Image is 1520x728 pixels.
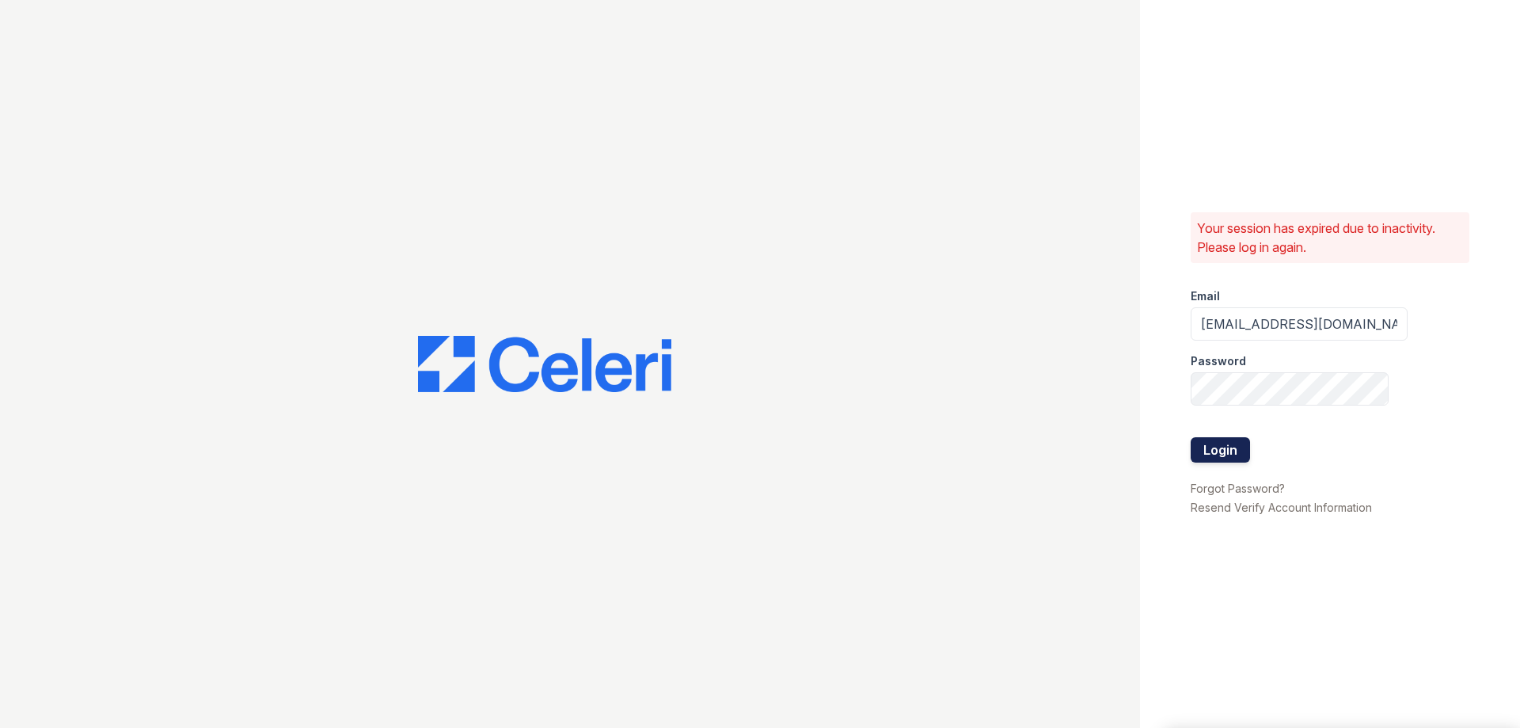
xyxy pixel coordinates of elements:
[1191,437,1250,463] button: Login
[418,336,671,393] img: CE_Logo_Blue-a8612792a0a2168367f1c8372b55b34899dd931a85d93a1a3d3e32e68fde9ad4.png
[1197,219,1463,257] p: Your session has expired due to inactivity. Please log in again.
[1191,288,1220,304] label: Email
[1191,353,1246,369] label: Password
[1191,501,1372,514] a: Resend Verify Account Information
[1191,482,1285,495] a: Forgot Password?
